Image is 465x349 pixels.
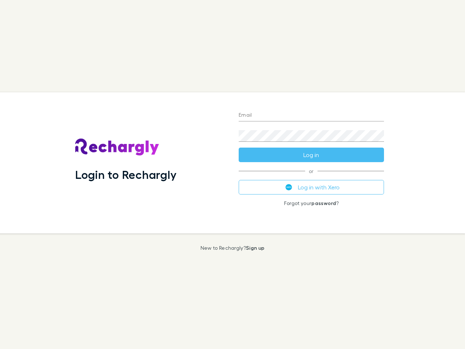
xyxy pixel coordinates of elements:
button: Log in [239,148,384,162]
img: Rechargly's Logo [75,139,159,156]
a: Sign up [246,245,264,251]
h1: Login to Rechargly [75,168,177,181]
a: password [311,200,336,206]
img: Xero's logo [286,184,292,190]
p: Forgot your ? [239,200,384,206]
p: New to Rechargly? [201,245,265,251]
button: Log in with Xero [239,180,384,194]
